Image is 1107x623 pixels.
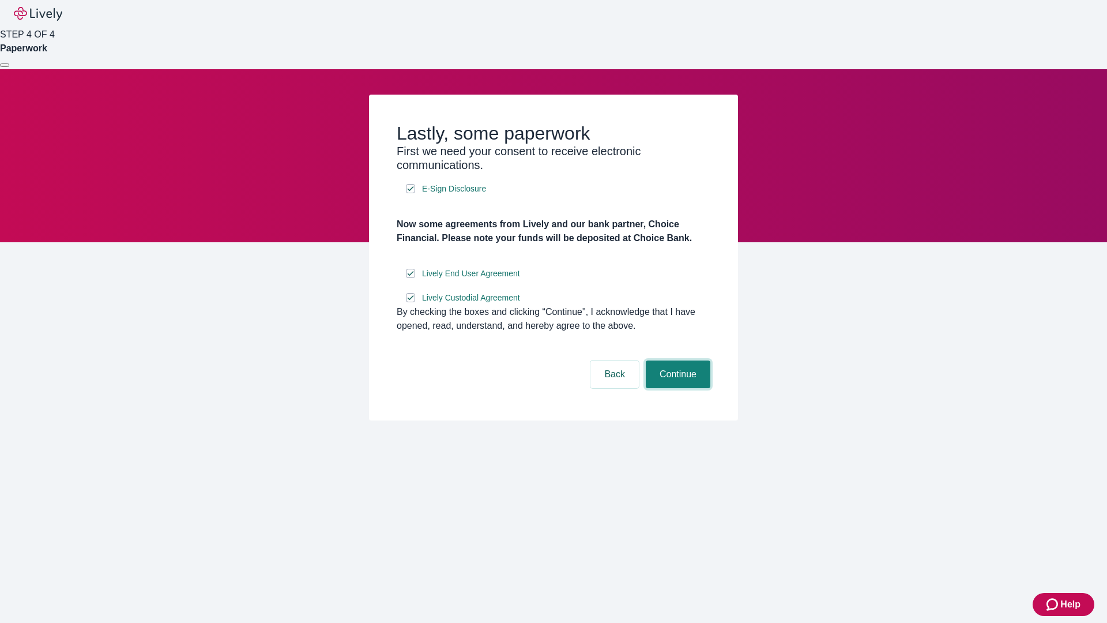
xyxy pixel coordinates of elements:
h4: Now some agreements from Lively and our bank partner, Choice Financial. Please note your funds wi... [397,217,710,245]
span: Lively End User Agreement [422,268,520,280]
button: Zendesk support iconHelp [1033,593,1094,616]
img: Lively [14,7,62,21]
a: e-sign disclosure document [420,291,522,305]
span: Help [1060,598,1080,611]
h2: Lastly, some paperwork [397,122,710,144]
h3: First we need your consent to receive electronic communications. [397,144,710,172]
a: e-sign disclosure document [420,182,488,196]
div: By checking the boxes and clicking “Continue", I acknowledge that I have opened, read, understand... [397,305,710,333]
a: e-sign disclosure document [420,267,522,281]
span: Lively Custodial Agreement [422,292,520,304]
button: Back [590,361,639,388]
svg: Zendesk support icon [1046,598,1060,611]
button: Continue [646,361,710,388]
span: E-Sign Disclosure [422,183,486,195]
